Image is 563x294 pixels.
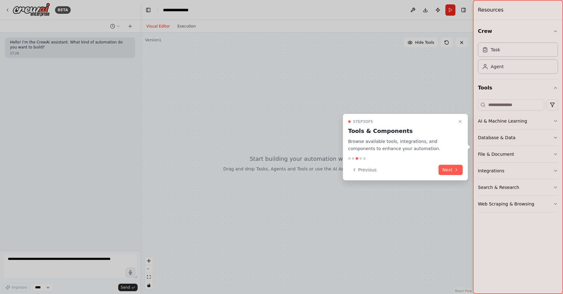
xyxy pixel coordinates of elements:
button: Hide left sidebar [144,6,153,14]
button: Previous [348,165,380,175]
span: Step 3 of 5 [353,119,373,124]
h3: Tools & Components [348,127,455,135]
button: Next [439,165,463,175]
button: Close walkthrough [456,118,464,125]
p: Browse available tools, integrations, and components to enhance your automation. [348,138,455,152]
